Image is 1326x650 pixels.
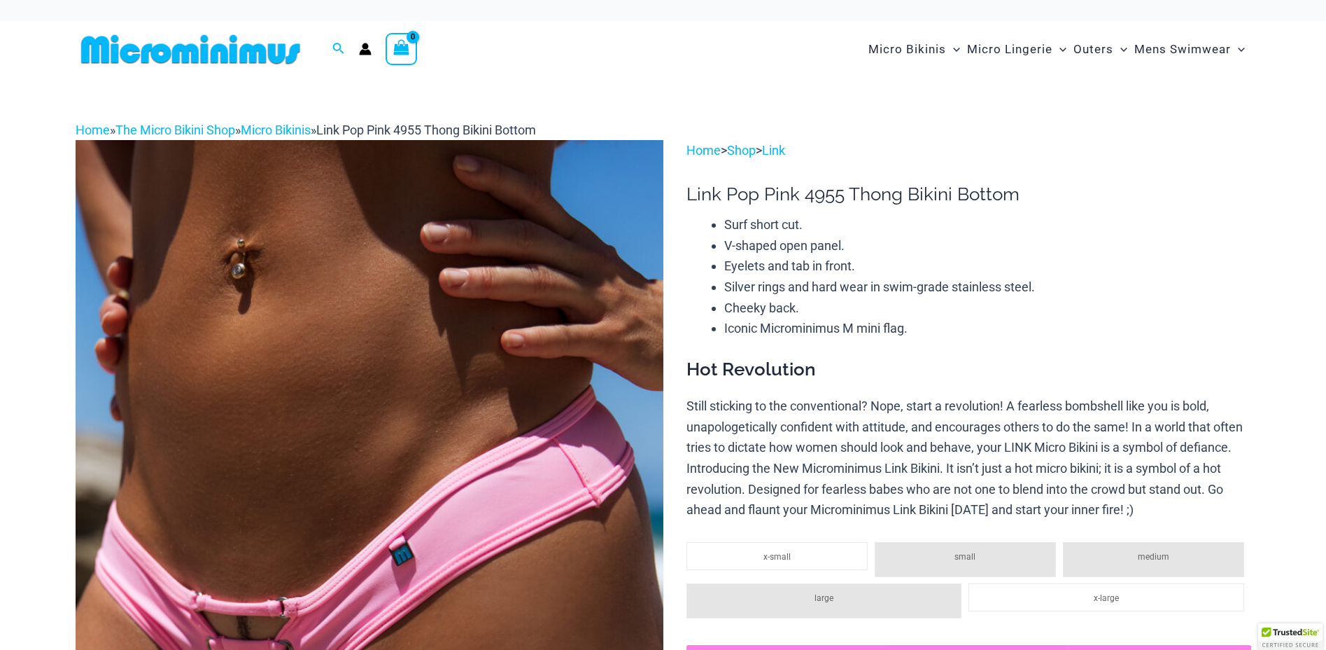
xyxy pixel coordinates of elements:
[865,28,964,71] a: Micro BikinisMenu ToggleMenu Toggle
[724,214,1250,235] li: Surf short cut.
[724,298,1250,319] li: Cheeky back.
[1063,542,1244,577] li: medium
[686,140,1250,161] p: > >
[1258,623,1323,650] div: TrustedSite Certified
[762,143,785,158] a: Link
[868,32,946,67] span: Micro Bikinis
[76,123,536,137] span: » » »
[76,123,110,137] a: Home
[724,235,1250,256] li: V-shaped open panel.
[1052,32,1066,67] span: Menu Toggle
[724,256,1250,277] li: Eyelets and tab in front.
[241,123,311,137] a: Micro Bikinis
[686,583,961,618] li: large
[875,542,1056,577] li: small
[115,123,235,137] a: The Micro Bikini Shop
[946,32,960,67] span: Menu Toggle
[686,358,1250,382] h3: Hot Revolution
[316,123,536,137] span: Link Pop Pink 4955 Thong Bikini Bottom
[763,552,791,562] span: x-small
[1094,593,1119,603] span: x-large
[76,34,306,65] img: MM SHOP LOGO FLAT
[964,28,1070,71] a: Micro LingerieMenu ToggleMenu Toggle
[386,33,418,65] a: View Shopping Cart, empty
[954,552,975,562] span: small
[724,277,1250,298] li: Silver rings and hard wear in swim-grade stainless steel.
[1113,32,1127,67] span: Menu Toggle
[686,396,1250,520] p: Still sticking to the conventional? Nope, start a revolution! A fearless bombshell like you is bo...
[863,26,1251,73] nav: Site Navigation
[1134,32,1231,67] span: Mens Swimwear
[727,143,756,158] a: Shop
[1131,28,1248,71] a: Mens SwimwearMenu ToggleMenu Toggle
[1231,32,1245,67] span: Menu Toggle
[332,41,345,58] a: Search icon link
[686,143,721,158] a: Home
[686,542,868,570] li: x-small
[1070,28,1131,71] a: OutersMenu ToggleMenu Toggle
[359,43,372,55] a: Account icon link
[967,32,1052,67] span: Micro Lingerie
[968,583,1243,611] li: x-large
[1138,552,1169,562] span: medium
[1073,32,1113,67] span: Outers
[724,318,1250,339] li: Iconic Microminimus M mini flag.
[814,593,833,603] span: large
[686,184,1250,205] h1: Link Pop Pink 4955 Thong Bikini Bottom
